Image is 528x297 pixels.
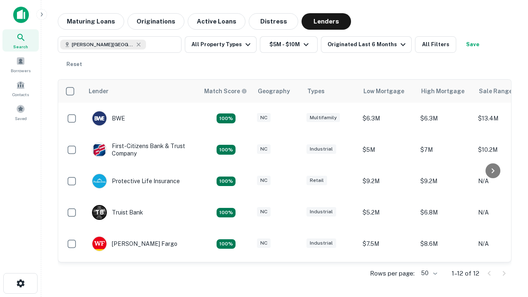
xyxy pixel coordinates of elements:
div: Protective Life Insurance [92,174,180,189]
button: Originated Last 6 Months [321,36,412,53]
td: $7.5M [358,228,416,259]
td: $8.8M [416,259,474,291]
div: NC [257,238,271,248]
th: Low Mortgage [358,80,416,103]
div: Sale Range [479,86,512,96]
td: $8.8M [358,259,416,291]
div: Matching Properties: 2, hasApolloMatch: undefined [217,113,236,123]
button: $5M - $10M [260,36,318,53]
th: Types [302,80,358,103]
a: Saved [2,101,39,123]
div: Multifamily [306,113,340,123]
div: Capitalize uses an advanced AI algorithm to match your search with the best lender. The match sco... [204,87,247,96]
iframe: Chat Widget [487,205,528,244]
div: NC [257,113,271,123]
div: Lender [89,86,108,96]
img: capitalize-icon.png [13,7,29,23]
th: Capitalize uses an advanced AI algorithm to match your search with the best lender. The match sco... [199,80,253,103]
td: $6.3M [358,103,416,134]
div: Originated Last 6 Months [328,40,408,49]
button: Active Loans [188,13,245,30]
span: Saved [15,115,27,122]
div: Industrial [306,238,336,248]
th: Geography [253,80,302,103]
div: NC [257,207,271,217]
th: Lender [84,80,199,103]
p: T B [95,208,104,217]
td: $8.6M [416,228,474,259]
button: All Filters [415,36,456,53]
div: Industrial [306,144,336,154]
div: Industrial [306,207,336,217]
button: All Property Types [185,36,257,53]
div: Retail [306,176,327,185]
div: Matching Properties: 2, hasApolloMatch: undefined [217,239,236,249]
span: Search [13,43,28,50]
button: Lenders [302,13,351,30]
a: Search [2,29,39,52]
button: Originations [127,13,184,30]
a: Borrowers [2,53,39,75]
div: [PERSON_NAME] Fargo [92,236,177,251]
span: [PERSON_NAME][GEOGRAPHIC_DATA], [GEOGRAPHIC_DATA] [72,41,134,48]
span: Contacts [12,91,29,98]
button: Distress [249,13,298,30]
p: Rows per page: [370,269,415,278]
h6: Match Score [204,87,245,96]
td: $9.2M [358,165,416,197]
td: $5M [358,134,416,165]
div: NC [257,176,271,185]
div: Types [307,86,325,96]
div: Geography [258,86,290,96]
div: 50 [418,267,438,279]
td: $9.2M [416,165,474,197]
div: First-citizens Bank & Trust Company [92,142,191,157]
div: Truist Bank [92,205,143,220]
p: 1–12 of 12 [452,269,479,278]
button: Reset [61,56,87,73]
img: picture [92,143,106,157]
button: Maturing Loans [58,13,124,30]
div: Matching Properties: 2, hasApolloMatch: undefined [217,145,236,155]
td: $5.2M [358,197,416,228]
img: picture [92,237,106,251]
div: BWE [92,111,125,126]
th: High Mortgage [416,80,474,103]
td: $7M [416,134,474,165]
div: High Mortgage [421,86,464,96]
button: Save your search to get updates of matches that match your search criteria. [460,36,486,53]
td: $6.3M [416,103,474,134]
div: Matching Properties: 3, hasApolloMatch: undefined [217,208,236,218]
img: picture [92,111,106,125]
a: Contacts [2,77,39,99]
span: Borrowers [11,67,31,74]
img: picture [92,174,106,188]
td: $6.8M [416,197,474,228]
div: Low Mortgage [363,86,404,96]
div: NC [257,144,271,154]
div: Matching Properties: 2, hasApolloMatch: undefined [217,177,236,186]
